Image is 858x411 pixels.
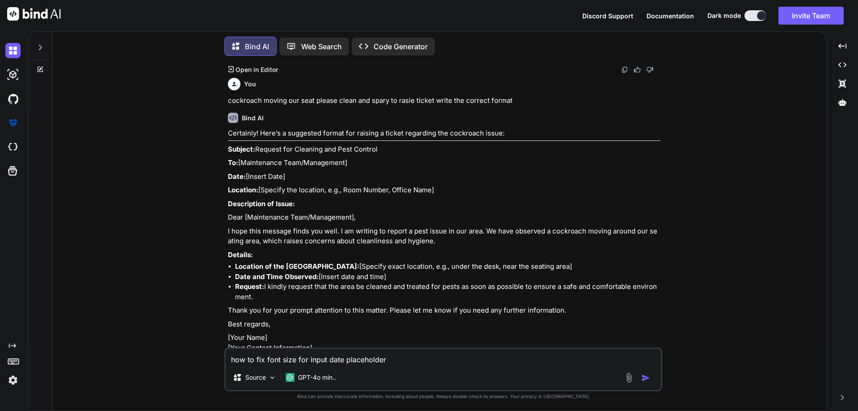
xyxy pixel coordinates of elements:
p: [Maintenance Team/Management] [228,158,660,168]
h6: You [244,80,256,89]
img: githubDark [5,91,21,106]
span: Discord Support [582,12,633,20]
strong: Location of the [GEOGRAPHIC_DATA]: [235,262,359,271]
p: Web Search [301,41,342,52]
p: Dear [Maintenance Team/Management], [228,212,660,223]
img: cloudideIcon [5,140,21,155]
p: Thank you for your prompt attention to this matter. Please let me know if you need any further in... [228,305,660,316]
p: Bind can provide inaccurate information, including about people. Always double-check its answers.... [224,393,662,400]
p: Best regards, [228,319,660,330]
p: Source [245,373,266,382]
img: like [634,66,641,73]
p: Certainly! Here’s a suggested format for raising a ticket regarding the cockroach issue: [228,128,660,139]
button: Documentation [647,11,694,21]
img: darkChat [5,43,21,58]
p: Request for Cleaning and Pest Control [228,144,660,155]
p: cockroach moving our seat please clean and spary to rasie ticket write the correct format [228,96,660,106]
li: [Insert date and time] [235,272,660,282]
img: darkAi-studio [5,67,21,82]
img: settings [5,373,21,388]
li: [Specify exact location, e.g., under the desk, near the seating area] [235,262,660,272]
p: Open in Editor [236,65,278,74]
img: copy [621,66,628,73]
strong: Subject: [228,145,255,153]
li: I kindly request that the area be cleaned and treated for pests as soon as possible to ensure a s... [235,282,660,302]
strong: Date and Time Observed: [235,272,319,281]
p: Bind AI [245,41,269,52]
h6: Bind AI [242,114,264,123]
strong: Date: [228,172,246,181]
p: GPT-4o min.. [298,373,336,382]
img: GPT-4o mini [286,373,294,382]
strong: Description of Issue: [228,199,295,208]
p: [Insert Date] [228,172,660,182]
img: attachment [624,373,634,383]
strong: Details: [228,250,253,259]
strong: Location: [228,186,258,194]
p: [Your Name] [Your Contact Information] [Your Position, if applicable] [228,333,660,363]
button: Discord Support [582,11,633,21]
strong: To: [228,158,238,167]
p: I hope this message finds you well. I am writing to report a pest issue in our area. We have obse... [228,226,660,246]
p: [Specify the location, e.g., Room Number, Office Name] [228,185,660,195]
img: premium [5,115,21,131]
img: icon [641,373,650,382]
img: Bind AI [7,7,61,21]
span: Dark mode [707,11,741,20]
img: dislike [646,66,653,73]
p: Code Generator [374,41,428,52]
textarea: how to fix font size for input date placeholder [226,349,661,365]
button: Invite Team [778,7,844,25]
img: Pick Models [269,374,276,381]
span: Documentation [647,12,694,20]
strong: Request: [235,282,264,291]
